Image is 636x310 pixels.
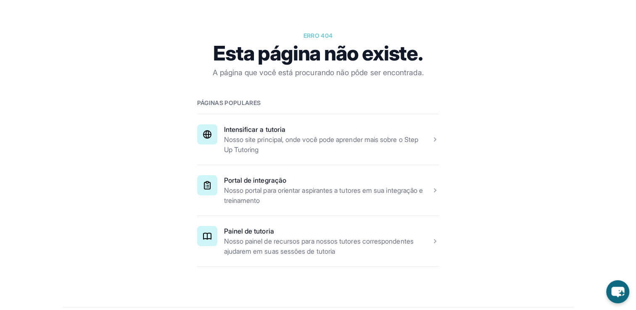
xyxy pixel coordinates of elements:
[224,125,286,134] a: Intensificar a tutoria
[606,280,629,303] button: botão de bate-papo
[197,67,439,79] p: A página que você está procurando não pôde ser encontrada.
[197,43,439,63] h1: Esta página não existe.
[224,176,286,184] a: Portal de integração
[197,32,439,40] p: Erro 404
[224,227,274,235] a: Painel de tutoria
[197,99,439,107] h2: Páginas populares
